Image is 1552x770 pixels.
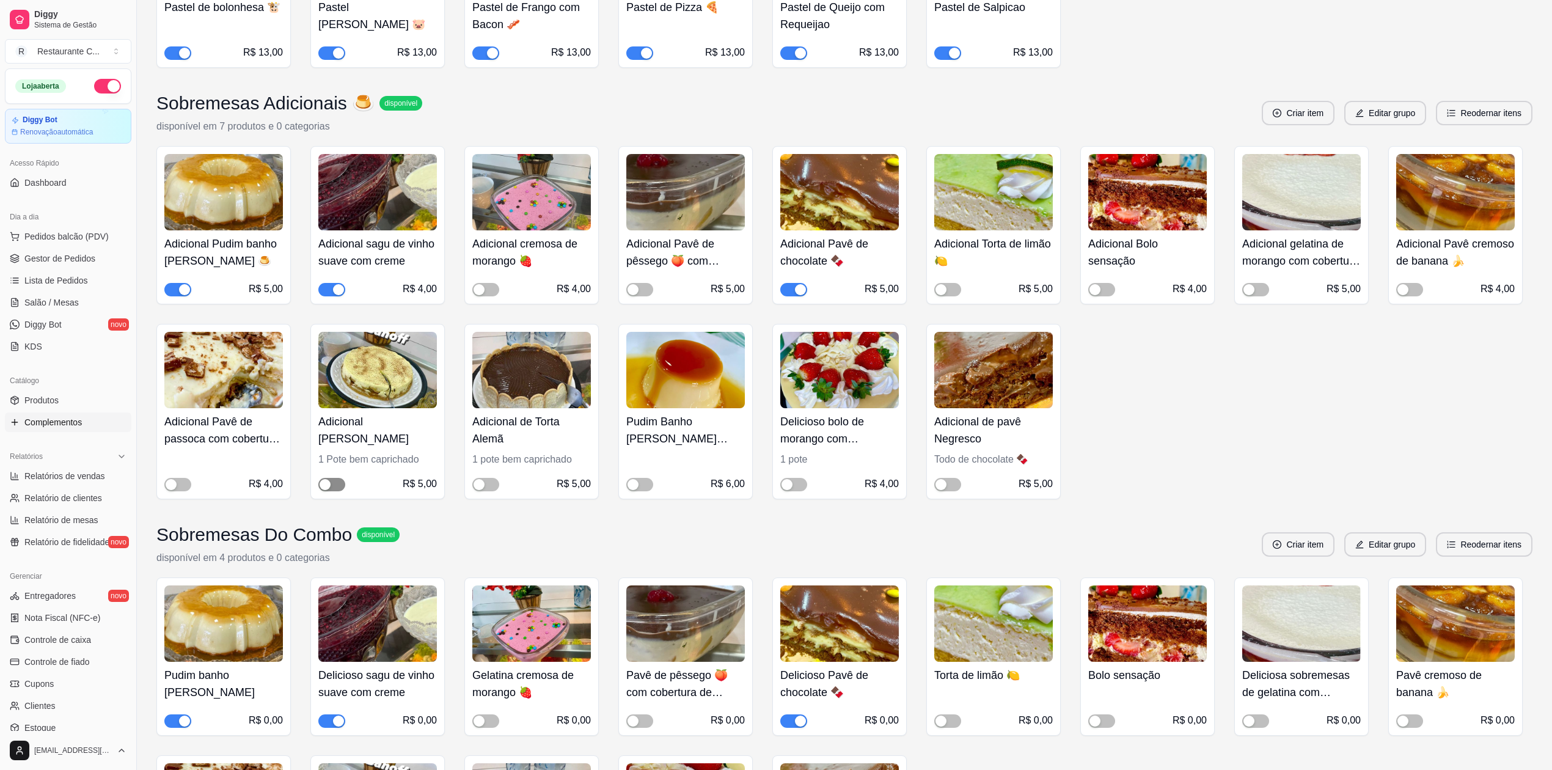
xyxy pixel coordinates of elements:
a: Produtos [5,391,131,410]
div: R$ 4,00 [1481,282,1515,296]
img: product-image [626,332,745,408]
img: product-image [164,154,283,230]
div: R$ 5,00 [865,282,899,296]
img: product-image [318,332,437,408]
h4: Adicional Pavê cremoso de banana 🍌 [1396,235,1515,269]
div: Dia a dia [5,207,131,227]
div: Todo de chocolate 🍫 [934,452,1053,467]
div: R$ 6,00 [711,477,745,491]
div: R$ 13,00 [859,45,899,60]
a: Entregadoresnovo [5,586,131,606]
span: Relatório de fidelidade [24,536,109,548]
img: product-image [318,585,437,662]
span: plus-circle [1273,109,1281,117]
a: Diggy Botnovo [5,315,131,334]
div: Catálogo [5,371,131,391]
div: R$ 13,00 [551,45,591,60]
h4: Adicional cremosa de morango 🍓 [472,235,591,269]
img: product-image [472,585,591,662]
button: editEditar grupo [1344,532,1426,557]
span: Pedidos balcão (PDV) [24,230,109,243]
span: Gestor de Pedidos [24,252,95,265]
div: Loja aberta [15,79,66,93]
h4: Adicional de Torta Alemã [472,413,591,447]
a: Gestor de Pedidos [5,249,131,268]
span: Relatório de mesas [24,514,98,526]
p: disponível em 4 produtos e 0 categorias [156,551,400,565]
img: product-image [1396,585,1515,662]
span: Dashboard [24,177,67,189]
div: R$ 5,00 [1019,477,1053,491]
a: Relatório de mesas [5,510,131,530]
button: Pedidos balcão (PDV) [5,227,131,246]
span: Relatório de clientes [24,492,102,504]
button: [EMAIL_ADDRESS][DOMAIN_NAME] [5,736,131,765]
div: R$ 5,00 [249,282,283,296]
span: plus-circle [1273,540,1281,549]
h4: Pudim banho [PERSON_NAME] [164,667,283,701]
div: R$ 0,00 [711,713,745,728]
div: R$ 5,00 [1327,282,1361,296]
h4: Pavê cremoso de banana 🍌 [1396,667,1515,701]
a: Complementos [5,413,131,432]
img: product-image [1088,585,1207,662]
span: Controle de fiado [24,656,90,668]
div: 1 Pote bem caprichado [318,452,437,467]
div: R$ 0,00 [1481,713,1515,728]
h3: Sobremesas Do Combo [156,524,352,546]
h4: Delicioso Pavê de chocolate 🍫 [780,667,899,701]
div: R$ 0,00 [403,713,437,728]
img: product-image [934,154,1053,230]
a: KDS [5,337,131,356]
div: R$ 0,00 [1327,713,1361,728]
p: disponível em 7 produtos e 0 categorias [156,119,422,134]
img: product-image [472,332,591,408]
div: R$ 4,00 [557,282,591,296]
a: Lista de Pedidos [5,271,131,290]
h4: Bolo sensação [1088,667,1207,684]
span: Controle de caixa [24,634,91,646]
div: 1 pote [780,452,899,467]
div: R$ 0,00 [557,713,591,728]
a: Controle de caixa [5,630,131,650]
span: Relatórios de vendas [24,470,105,482]
article: Diggy Bot [23,116,57,125]
a: Dashboard [5,173,131,193]
button: editEditar grupo [1344,101,1426,125]
span: ordered-list [1447,109,1455,117]
h4: Adicional Torta de limão 🍋 [934,235,1053,269]
h4: Adicional Bolo sensação [1088,235,1207,269]
h4: Adicional Pavê de passoca com cobertura de KitKat [164,413,283,447]
span: disponível [359,530,397,540]
img: product-image [1242,154,1361,230]
h4: Adicional Pavê de chocolate 🍫 [780,235,899,269]
div: R$ 4,00 [403,282,437,296]
img: product-image [780,332,899,408]
h4: Adicional gelatina de morango com cobertura especial [1242,235,1361,269]
div: 1 pote bem caprichado [472,452,591,467]
a: Diggy BotRenovaçãoautomática [5,109,131,144]
a: Controle de fiado [5,652,131,672]
a: DiggySistema de Gestão [5,5,131,34]
span: edit [1355,109,1364,117]
div: R$ 0,00 [865,713,899,728]
div: R$ 4,00 [249,477,283,491]
img: product-image [780,154,899,230]
span: Sistema de Gestão [34,20,126,30]
button: ordered-listReodernar itens [1436,532,1532,557]
article: Renovação automática [20,127,93,137]
img: product-image [934,585,1053,662]
span: Diggy Bot [24,318,62,331]
div: Restaurante C ... [37,45,100,57]
img: product-image [318,154,437,230]
img: product-image [626,154,745,230]
h4: Adicional de pavê Negresco [934,413,1053,447]
div: R$ 5,00 [1019,282,1053,296]
h4: Deliciosa sobremesas de gelatina com cobertura especial [1242,667,1361,701]
h4: Adicional Pavê de pêssego 🍑 com cobertura de chocolate 🍫 [626,235,745,269]
h4: Adicional Pudim banho [PERSON_NAME] 🍮 [164,235,283,269]
span: Produtos [24,394,59,406]
button: plus-circleCriar item [1262,101,1334,125]
img: product-image [164,332,283,408]
span: Clientes [24,700,56,712]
